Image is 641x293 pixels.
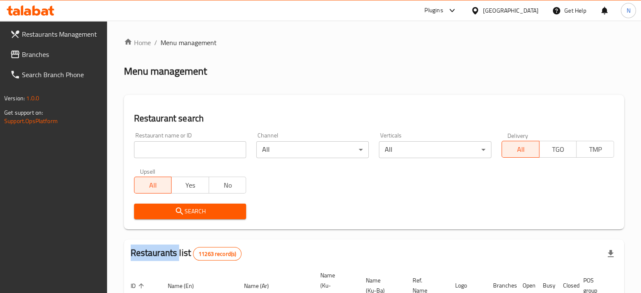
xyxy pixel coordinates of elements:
li: / [154,38,157,48]
span: N [626,6,630,15]
button: Yes [171,177,209,194]
button: All [134,177,172,194]
nav: breadcrumb [124,38,624,48]
div: All [379,141,491,158]
a: Search Branch Phone [3,65,107,85]
button: TMP [576,141,614,158]
a: Restaurants Management [3,24,107,44]
div: All [256,141,369,158]
div: [GEOGRAPHIC_DATA] [483,6,539,15]
span: All [505,143,536,156]
button: All [502,141,539,158]
span: All [138,179,169,191]
a: Branches [3,44,107,65]
h2: Menu management [124,65,207,78]
h2: Restaurants list [131,247,242,261]
span: Get support on: [4,107,43,118]
span: Branches [22,49,100,59]
span: TMP [580,143,611,156]
label: Upsell [140,168,156,174]
span: Search Branch Phone [22,70,100,80]
div: Total records count [193,247,241,261]
span: Version: [4,93,25,104]
a: Home [124,38,151,48]
span: 11263 record(s) [193,250,241,258]
span: Menu management [161,38,217,48]
div: Plugins [424,5,443,16]
button: Search [134,204,247,219]
span: Yes [175,179,206,191]
span: No [212,179,243,191]
span: Search [141,206,240,217]
input: Search for restaurant name or ID.. [134,141,247,158]
h2: Restaurant search [134,112,614,125]
a: Support.OpsPlatform [4,116,58,126]
span: 1.0.0 [26,93,39,104]
span: Name (En) [168,281,205,291]
div: Export file [601,244,621,264]
span: Name (Ar) [244,281,280,291]
button: No [209,177,247,194]
span: ID [131,281,147,291]
span: TGO [543,143,574,156]
button: TGO [539,141,577,158]
span: Restaurants Management [22,29,100,39]
label: Delivery [507,132,528,138]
